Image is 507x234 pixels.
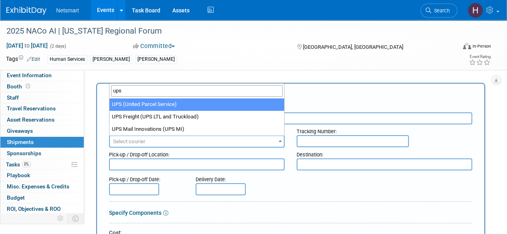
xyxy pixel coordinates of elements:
[472,43,491,49] div: In-Person
[431,8,450,14] span: Search
[0,181,84,192] a: Misc. Expenses & Credits
[0,137,84,148] a: Shipments
[7,83,32,90] span: Booth
[109,148,285,158] div: Pick-up / Drop-off Location:
[7,105,56,112] span: Travel Reservations
[0,103,84,114] a: Travel Reservations
[109,102,472,112] div: Description (e.g. "Booth Furniture"):
[109,98,284,111] li: UPS (United Parcel Service)
[0,192,84,203] a: Budget
[4,3,351,11] body: Rich Text Area. Press ALT-0 for help.
[27,56,40,62] a: Edit
[111,85,283,97] input: Search...
[22,161,31,167] span: 0%
[0,92,84,103] a: Staff
[0,81,84,92] a: Booth
[303,44,403,50] span: [GEOGRAPHIC_DATA], [GEOGRAPHIC_DATA]
[6,161,31,168] span: Tasks
[0,204,84,214] a: ROI, Objectives & ROO
[6,42,48,49] span: [DATE] [DATE]
[7,150,41,156] span: Sponsorships
[109,92,472,100] div: New Shipment
[7,139,34,145] span: Shipments
[0,70,84,81] a: Event Information
[24,83,32,89] span: Booth not reserved yet
[54,213,68,224] td: Personalize Event Tab Strip
[420,42,491,54] div: Event Format
[7,128,33,134] span: Giveaways
[6,55,40,64] td: Tags
[56,7,79,14] span: Netsmart
[468,3,483,18] img: Hannah Norsworthy
[0,126,84,136] a: Giveaways
[90,55,132,64] div: [PERSON_NAME]
[109,172,184,183] div: Pick-up / Drop-off Date:
[469,55,491,59] div: Event Rating
[196,172,277,183] div: Delivery Date:
[0,114,84,125] a: Asset Reservations
[49,44,66,49] span: (2 days)
[7,172,30,178] span: Playbook
[135,55,177,64] div: [PERSON_NAME]
[7,206,61,212] span: ROI, Objectives & ROO
[68,213,84,224] td: Toggle Event Tabs
[7,194,25,201] span: Budget
[47,55,87,64] div: Human Services
[420,4,457,18] a: Search
[7,183,69,190] span: Misc. Expenses & Credits
[297,148,472,158] div: Destination:
[7,94,19,101] span: Staff
[109,210,162,216] a: Specify Components
[23,42,31,49] span: to
[4,24,450,38] div: 2025 NACo AI | [US_STATE] Regional Forum
[7,116,55,123] span: Asset Reservations
[0,148,84,159] a: Sponsorships
[109,111,284,123] li: UPS Freight (UPS LTL and Truckload)
[109,123,284,136] li: UPS Mail Innovations (UPS MI)
[130,42,178,50] button: Committed
[297,124,472,135] div: Tracking Number:
[0,170,84,181] a: Playbook
[0,159,84,170] a: Tasks0%
[6,7,46,15] img: ExhibitDay
[113,138,145,144] span: Select courier
[7,72,52,78] span: Event Information
[463,43,471,49] img: Format-Inperson.png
